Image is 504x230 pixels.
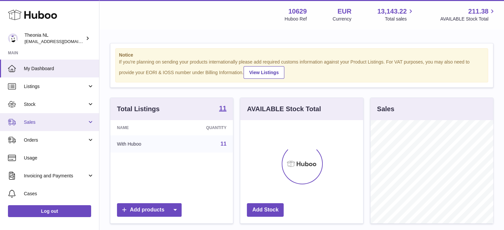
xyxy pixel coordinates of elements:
span: Invoicing and Payments [24,173,87,179]
span: Listings [24,83,87,90]
span: Cases [24,191,94,197]
span: [EMAIL_ADDRESS][DOMAIN_NAME] [25,39,97,44]
a: Add Stock [247,203,284,217]
div: Theonia NL [25,32,84,45]
span: Usage [24,155,94,161]
th: Quantity [175,120,233,135]
span: 13,143.22 [377,7,407,16]
img: info@wholesomegoods.eu [8,33,18,43]
strong: Notice [119,52,484,58]
a: 13,143.22 Total sales [377,7,414,22]
th: Name [110,120,175,135]
a: View Listings [244,66,284,79]
span: AVAILABLE Stock Total [440,16,496,22]
h3: AVAILABLE Stock Total [247,105,321,114]
div: Currency [333,16,352,22]
a: 11 [219,105,226,113]
a: Add products [117,203,182,217]
strong: 10629 [288,7,307,16]
a: Log out [8,205,91,217]
a: 11 [221,141,227,147]
div: Huboo Ref [285,16,307,22]
span: Sales [24,119,87,125]
a: 211.38 AVAILABLE Stock Total [440,7,496,22]
span: Total sales [385,16,414,22]
strong: 11 [219,105,226,112]
h3: Sales [377,105,394,114]
td: With Huboo [110,135,175,153]
strong: EUR [337,7,351,16]
h3: Total Listings [117,105,160,114]
div: If you're planning on sending your products internationally please add required customs informati... [119,59,484,79]
span: 211.38 [468,7,488,16]
span: Stock [24,101,87,108]
span: My Dashboard [24,66,94,72]
span: Orders [24,137,87,143]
